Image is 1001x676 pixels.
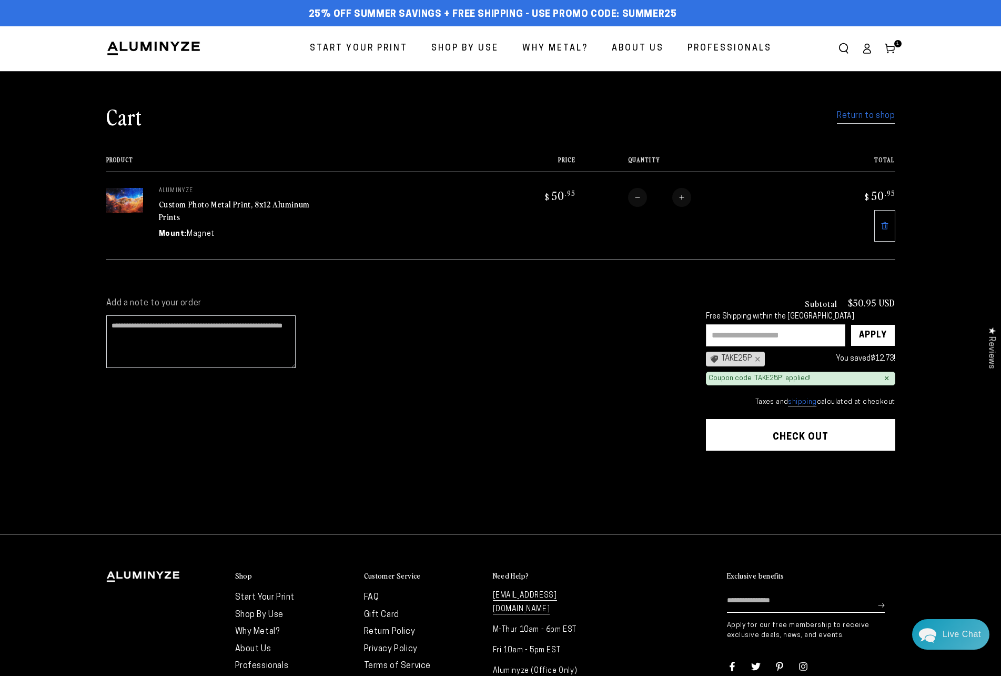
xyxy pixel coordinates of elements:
a: Why Metal? [235,628,280,636]
h2: Customer Service [364,571,421,581]
a: shipping [788,399,816,406]
h2: Need Help? [493,571,529,581]
span: Professionals [687,41,772,56]
div: Apply [859,325,887,346]
span: Why Metal? [522,41,588,56]
div: Coupon code 'TAKE25P' applied! [709,374,811,383]
p: Apply for our free membership to receive exclusive deals, news, and events. [727,621,895,640]
p: $50.95 USD [848,298,895,307]
summary: Shop [235,571,353,581]
a: Start Your Print [235,593,295,602]
p: Fri 10am - 5pm EST [493,644,611,657]
span: $12.73 [871,355,894,363]
th: Product [106,156,482,172]
summary: Exclusive benefits [727,571,895,581]
a: Shop By Use [235,611,284,619]
th: Price [482,156,575,172]
span: $ [545,192,550,202]
p: aluminyze [159,188,317,194]
span: 25% off Summer Savings + Free Shipping - Use Promo Code: SUMMER25 [309,9,677,21]
summary: Customer Service [364,571,482,581]
div: Free Shipping within the [GEOGRAPHIC_DATA] [706,313,895,322]
dd: Magnet [187,228,215,240]
div: × [884,374,889,383]
a: Start Your Print [302,35,416,63]
summary: Search our site [832,37,855,60]
div: You saved ! [770,352,895,365]
span: Shop By Use [431,41,499,56]
a: [EMAIL_ADDRESS][DOMAIN_NAME] [493,592,557,614]
span: About Us [612,41,664,56]
a: About Us [604,35,672,63]
h2: Shop [235,571,252,581]
a: Professionals [680,35,780,63]
a: Return to shop [837,108,895,124]
th: Quantity [575,156,802,172]
bdi: 50 [543,188,575,203]
a: About Us [235,645,271,653]
sup: .95 [565,188,575,197]
a: Terms of Service [364,662,431,670]
h1: Cart [106,103,142,130]
dt: Mount: [159,228,187,240]
img: Aluminyze [106,41,201,56]
iframe: PayPal-paypal [706,471,895,494]
p: M-Thur 10am - 6pm EST [493,623,611,637]
a: Privacy Policy [364,645,418,653]
button: Subscribe [878,589,885,621]
th: Total [802,156,895,172]
span: Start Your Print [310,41,408,56]
div: TAKE25P [706,352,765,366]
a: Remove 8"x12" Rectangle White Glossy Aluminyzed Photo [874,210,895,242]
input: Quantity for Custom Photo Metal Print, 8x12 Aluminum Prints [647,188,672,207]
a: Gift Card [364,611,399,619]
a: Why Metal? [514,35,596,63]
div: Click to open Judge.me floating reviews tab [981,319,1001,377]
bdi: 50 [863,188,895,203]
div: × [752,355,761,363]
span: $ [865,192,869,202]
a: Return Policy [364,628,416,636]
span: 1 [896,40,899,47]
h3: Subtotal [805,299,837,307]
h2: Exclusive benefits [727,571,784,581]
button: Check out [706,419,895,451]
small: Taxes and calculated at checkout [706,397,895,407]
summary: Need Help? [493,571,611,581]
img: 8"x12" Rectangle White Glossy Aluminyzed Photo [106,188,143,213]
a: Custom Photo Metal Print, 8x12 Aluminum Prints [159,198,310,223]
a: FAQ [364,593,379,602]
label: Add a note to your order [106,298,685,309]
sup: .95 [885,188,895,197]
div: Contact Us Directly [943,619,981,650]
div: Chat widget toggle [912,619,989,650]
a: Professionals [235,662,289,670]
a: Shop By Use [423,35,507,63]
